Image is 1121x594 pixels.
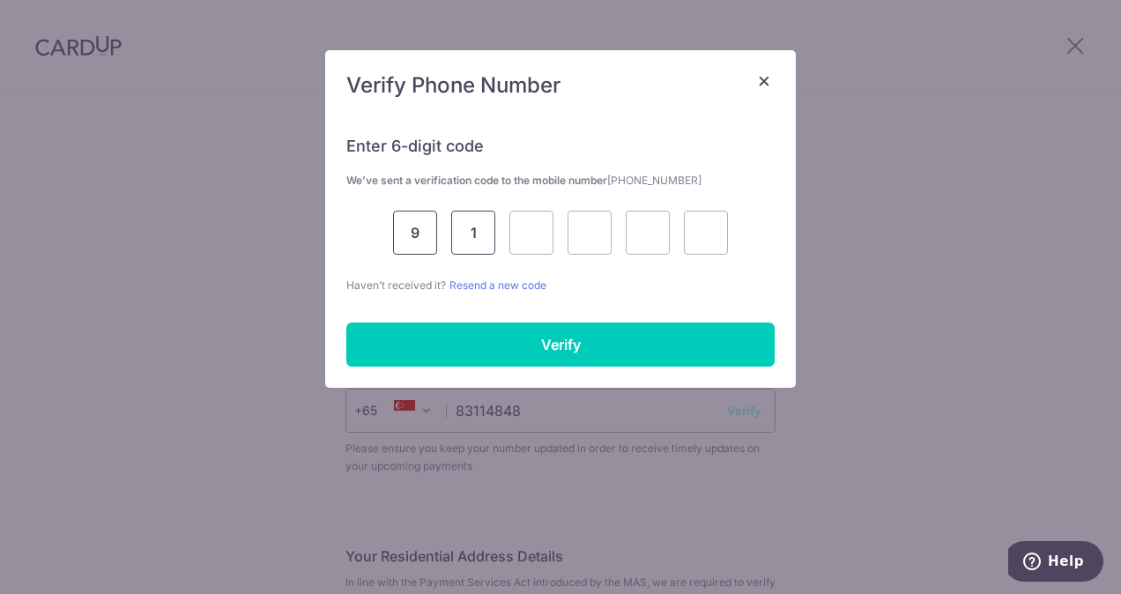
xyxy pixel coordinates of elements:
[607,174,702,187] span: [PHONE_NUMBER]
[346,323,775,367] input: Verify
[346,71,775,100] h5: Verify Phone Number
[346,136,775,157] h6: Enter 6-digit code
[449,278,546,292] a: Resend a new code
[1008,541,1103,585] iframe: Opens a widget where you can find more information
[346,278,446,292] span: Haven’t received it?
[346,174,702,187] strong: We’ve sent a verification code to the mobile number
